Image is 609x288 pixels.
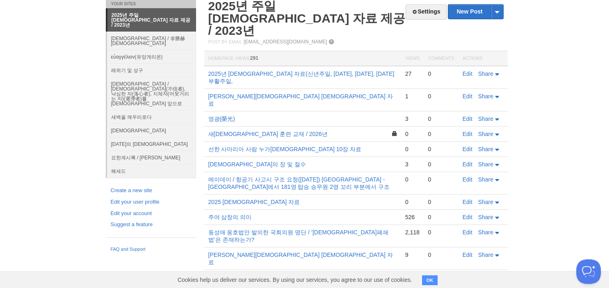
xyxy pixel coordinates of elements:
div: 0 [428,176,454,183]
a: Settings [406,5,446,20]
span: Share [478,116,493,122]
a: 영광(榮光) [208,116,235,122]
a: Edit [463,116,472,122]
div: 2,118 [405,229,420,236]
a: 2025 [DEMOGRAPHIC_DATA] 자료 [208,199,300,205]
div: 0 [428,93,454,100]
div: 0 [428,161,454,168]
div: 0 [428,115,454,122]
a: FAQ and Support [111,246,191,253]
span: Share [478,214,493,220]
a: Create a new site [111,186,191,195]
a: Edit [463,131,472,137]
a: 주여 삼창의 의미 [208,214,252,220]
a: 2025년 주일 [DEMOGRAPHIC_DATA] 자료 제공 / 2023년 [107,9,196,32]
div: 3 [405,115,420,122]
div: 0 [428,198,454,206]
a: 동성애 옹호법안 발의한 국회의원 명단 / ‘[DEMOGRAPHIC_DATA]폐쇄법’은 존재하는가? [208,229,388,243]
a: Suggest a feature [111,220,191,229]
span: 291 [250,55,258,61]
a: Edit [463,176,472,183]
span: Share [478,93,493,100]
span: Post by Email [208,39,242,44]
a: [PERSON_NAME][DEMOGRAPHIC_DATA] [DEMOGRAPHIC_DATA] 자료 [208,93,393,107]
iframe: Help Scout Beacon - Open [576,259,601,284]
span: Share [478,229,493,236]
th: Comments [424,51,458,66]
a: Edit [463,70,472,77]
th: Homepage Views [204,51,401,66]
div: 3 [405,161,420,168]
a: 레위기 및 성구 [107,63,196,77]
button: OK [422,275,438,285]
div: 0 [428,251,454,259]
a: Edit [463,93,472,100]
span: Share [478,70,493,77]
a: 헤세드 [107,164,196,178]
a: [EMAIL_ADDRESS][DOMAIN_NAME] [244,39,327,45]
a: εὐαγγέλιον(유앙게리온) [107,50,196,63]
span: Share [478,161,493,168]
a: 요한계시록 / [PERSON_NAME] [107,151,196,164]
div: 0 [405,145,420,153]
a: Edit your account [111,209,191,218]
span: Cookies help us deliver our services. By using our services, you agree to our use of cookies. [169,272,420,288]
a: 2025년 [DEMOGRAPHIC_DATA] 자료(신년주일, [DATE], [DATE], [DATE] 부활주일, [208,70,395,84]
div: 9 [405,251,420,259]
div: 27 [405,70,420,77]
div: 1 [405,93,420,100]
a: [DEMOGRAPHIC_DATA] / 李勝赫[DEMOGRAPHIC_DATA] [107,32,196,50]
div: 0 [428,70,454,77]
a: Edit [463,161,472,168]
a: Edit your user profile [111,198,191,206]
a: Edit [463,252,472,258]
a: Edit [463,199,472,205]
div: 0 [405,176,420,183]
div: 0 [428,229,454,236]
a: New Post [448,5,503,19]
span: Share [478,252,493,258]
a: Edit [463,214,472,220]
th: Views [401,51,424,66]
a: [DEMOGRAPHIC_DATA] [107,124,196,137]
span: Share [478,131,493,137]
a: 선한 사마리아 사람 누가[DEMOGRAPHIC_DATA] 10장 자료 [208,146,362,152]
div: 0 [428,145,454,153]
a: Edit [463,229,472,236]
div: 526 [405,213,420,221]
a: 새벽을 깨우리로다 [107,110,196,124]
div: 0 [405,130,420,138]
div: 0 [428,213,454,221]
div: 0 [428,130,454,138]
a: Edit [463,146,472,152]
span: Share [478,199,493,205]
a: [DEMOGRAPHIC_DATA] / [DEMOGRAPHIC_DATA](不信者), 낙심한 자(落心者), 지체자(머뭇거리는 자)(遲滯者)를 [DEMOGRAPHIC_DATA] 앞으로 [107,77,196,110]
a: [PERSON_NAME][DEMOGRAPHIC_DATA] [DEMOGRAPHIC_DATA] 자료 [208,252,393,265]
a: [DEMOGRAPHIC_DATA]의 장 및 절수 [208,161,306,168]
th: Actions [458,51,508,66]
span: Share [478,146,493,152]
a: 새[DEMOGRAPHIC_DATA] 훈련 교재 / 2026년 [208,131,328,137]
a: [DATE]의 [DEMOGRAPHIC_DATA] [107,137,196,151]
a: 메이데이 / 항공기 사고시 구조 요청([DATE]) [GEOGRAPHIC_DATA] - [GEOGRAPHIC_DATA]에서 181명 탑승 승무원 2명 꼬리 부분에서 구조 [208,176,390,190]
span: Share [478,176,493,183]
div: 0 [405,198,420,206]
